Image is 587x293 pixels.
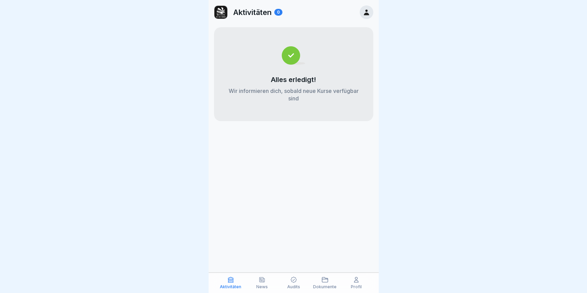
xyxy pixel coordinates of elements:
[256,284,268,289] p: News
[313,284,337,289] p: Dokumente
[282,46,305,65] img: completed.svg
[351,284,362,289] p: Profil
[233,8,272,17] p: Aktivitäten
[214,6,227,19] img: zazc8asra4ka39jdtci05bj8.png
[220,284,241,289] p: Aktivitäten
[287,284,300,289] p: Audits
[228,87,360,102] p: Wir informieren dich, sobald neue Kurse verfügbar sind
[274,9,282,16] div: 0
[271,76,316,84] p: Alles erledigt!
